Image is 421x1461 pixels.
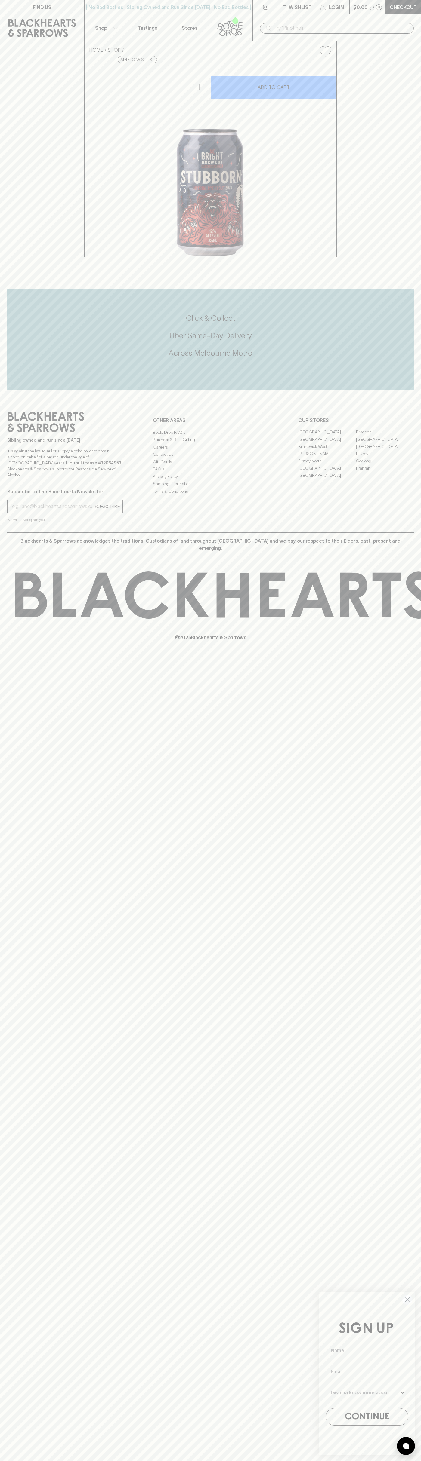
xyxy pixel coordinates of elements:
[326,1343,408,1358] input: Name
[403,1443,409,1449] img: bubble-icon
[356,465,414,472] a: Prahran
[298,472,356,479] a: [GEOGRAPHIC_DATA]
[66,461,121,465] strong: Liquor License #32064953
[356,436,414,443] a: [GEOGRAPHIC_DATA]
[298,429,356,436] a: [GEOGRAPHIC_DATA]
[7,517,123,523] p: We will never spam you
[317,44,334,59] button: Add to wishlist
[153,429,268,436] a: Bottle Drop FAQ's
[153,417,268,424] p: OTHER AREAS
[298,443,356,450] a: Brunswick West
[89,47,103,53] a: HOME
[331,1385,400,1400] input: I wanna know more about...
[138,24,157,32] p: Tastings
[92,500,122,513] button: SUBSCRIBE
[182,24,197,32] p: Stores
[7,437,123,443] p: Sibling owned and run since [DATE]
[7,448,123,478] p: It is against the law to sell or supply alcohol to, or to obtain alcohol on behalf of a person un...
[339,1322,394,1336] span: SIGN UP
[329,4,344,11] p: Login
[390,4,417,11] p: Checkout
[153,473,268,480] a: Privacy Policy
[153,466,268,473] a: FAQ's
[118,56,157,63] button: Add to wishlist
[7,289,414,390] div: Call to action block
[153,436,268,443] a: Business & Bulk Gifting
[12,502,92,511] input: e.g. jane@blackheartsandsparrows.com.au
[353,4,368,11] p: $0.00
[289,4,312,11] p: Wishlist
[169,14,211,41] a: Stores
[400,1385,406,1400] button: Show Options
[108,47,121,53] a: SHOP
[298,450,356,458] a: [PERSON_NAME]
[153,488,268,495] a: Terms & Conditions
[298,436,356,443] a: [GEOGRAPHIC_DATA]
[126,14,169,41] a: Tastings
[7,331,414,341] h5: Uber Same-Day Delivery
[33,4,51,11] p: FIND US
[95,24,107,32] p: Shop
[378,5,380,9] p: 0
[313,1286,421,1461] div: FLYOUT Form
[298,465,356,472] a: [GEOGRAPHIC_DATA]
[211,76,336,99] button: ADD TO CART
[356,429,414,436] a: Braddon
[85,62,336,257] img: 52983.png
[153,443,268,451] a: Careers
[356,450,414,458] a: Fitzroy
[95,503,120,510] p: SUBSCRIBE
[298,458,356,465] a: Fitzroy North
[153,451,268,458] a: Contact Us
[402,1294,413,1305] button: Close dialog
[356,458,414,465] a: Geelong
[7,313,414,323] h5: Click & Collect
[274,23,409,33] input: Try "Pinot noir"
[153,480,268,488] a: Shipping Information
[326,1364,408,1379] input: Email
[153,458,268,465] a: Gift Cards
[12,537,409,552] p: Blackhearts & Sparrows acknowledges the traditional Custodians of land throughout [GEOGRAPHIC_DAT...
[7,488,123,495] p: Subscribe to The Blackhearts Newsletter
[298,417,414,424] p: OUR STORES
[326,1408,408,1426] button: CONTINUE
[85,14,127,41] button: Shop
[7,348,414,358] h5: Across Melbourne Metro
[258,84,290,91] p: ADD TO CART
[356,443,414,450] a: [GEOGRAPHIC_DATA]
